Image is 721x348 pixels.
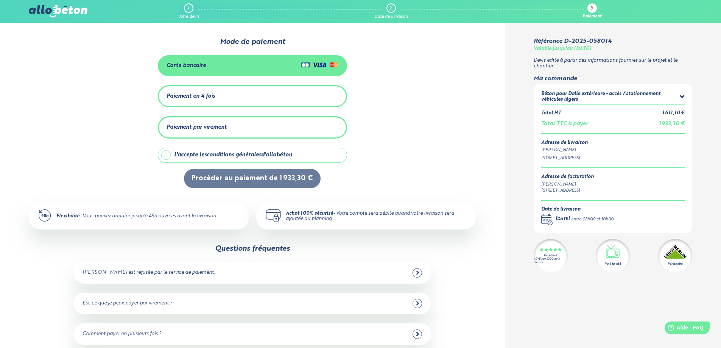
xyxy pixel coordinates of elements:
img: Cartes de crédit [301,60,338,69]
div: J'accepte les d'allobéton [174,152,292,158]
div: entre 08h00 et 10h00 [571,216,614,223]
div: 1 611,10 € [662,111,685,116]
div: Date de livraison [541,207,614,212]
div: Vu à la télé [605,262,621,266]
a: 3 Paiement [582,3,601,19]
div: 4.7/5 sur 2300 avis clients [534,257,568,264]
a: 2 Date de livraison [374,3,408,19]
div: Ma commande [534,75,692,82]
a: 1 Votre devis [178,3,199,19]
div: [PERSON_NAME] [541,147,685,153]
div: Excellent [544,254,557,257]
div: Comment payer en plusieurs fois ? [83,331,161,337]
div: Est-ce que je peux payer par virement ? [83,301,172,306]
summary: Béton pour Dalle extérieure - accès / stationnement véhicules légers [541,91,685,104]
div: 2 [389,6,392,11]
div: Valable jusqu'au [DATE] [534,46,591,52]
div: 1 [188,6,189,11]
div: [PERSON_NAME] [541,181,594,188]
div: [PERSON_NAME] est refusée par le service de paiement. [83,270,215,276]
div: [STREET_ADDRESS] [541,155,685,161]
div: Date de livraison [374,14,408,19]
div: [STREET_ADDRESS] [541,187,594,194]
div: - [556,216,614,223]
div: Total TTC à payer [541,121,588,127]
div: Questions fréquentes [215,245,290,253]
button: Procèder au paiement de 1 933,30 € [184,169,321,188]
div: Paiement [582,14,601,19]
div: [DATE] [556,216,570,223]
div: Carte bancaire [167,62,206,69]
p: Devis édité à partir des informations fournies sur le projet et le chantier [534,58,692,69]
iframe: Help widget launcher [654,318,713,340]
div: - Vous pouvez annuler jusqu'à 48h ouvrées avant la livraison [56,214,216,219]
div: Mode de paiement [118,38,386,46]
span: 1 933,30 € [659,121,685,126]
img: allobéton [29,5,87,17]
div: - Votre compte sera débité quand votre livraison sera ajoutée au planning [286,211,467,222]
a: conditions générales [207,152,261,158]
div: Votre devis [178,14,199,19]
div: Paiement en 4 fois [167,93,215,100]
div: Béton pour Dalle extérieure - accès / stationnement véhicules légers [541,91,680,102]
strong: Achat 100% sécurisé [286,211,333,216]
div: Adresse de livraison [541,140,685,146]
strong: Flexibilité [56,214,79,218]
div: Total HT [541,111,561,116]
div: 3 [590,6,593,11]
div: Partenaire [668,262,682,266]
div: Référence D-2025-058014 [534,38,612,45]
div: Adresse de facturation [541,174,594,180]
div: Paiement par virement [167,124,227,131]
